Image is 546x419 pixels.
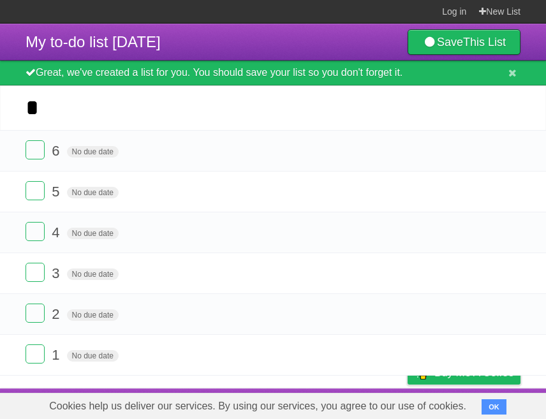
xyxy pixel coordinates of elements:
a: Terms [348,392,376,416]
a: Suggest a feature [440,392,520,416]
a: About [238,392,265,416]
label: Done [26,222,45,241]
label: Done [26,140,45,159]
span: No due date [67,146,119,158]
span: No due date [67,187,119,198]
span: 4 [52,224,63,240]
span: 1 [52,347,63,363]
button: OK [482,399,506,415]
a: Developers [280,392,332,416]
span: No due date [67,228,119,239]
span: 6 [52,143,63,159]
label: Done [26,181,45,200]
b: This List [463,36,506,48]
span: 3 [52,265,63,281]
span: My to-do list [DATE] [26,33,161,50]
span: No due date [67,309,119,321]
a: SaveThis List [408,29,520,55]
span: Cookies help us deliver our services. By using our services, you agree to our use of cookies. [36,393,479,419]
span: 2 [52,306,63,322]
a: Privacy [391,392,424,416]
span: No due date [67,268,119,280]
label: Done [26,263,45,282]
span: 5 [52,184,63,200]
span: No due date [67,350,119,362]
label: Done [26,304,45,323]
span: Buy me a coffee [434,362,514,384]
label: Done [26,344,45,364]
